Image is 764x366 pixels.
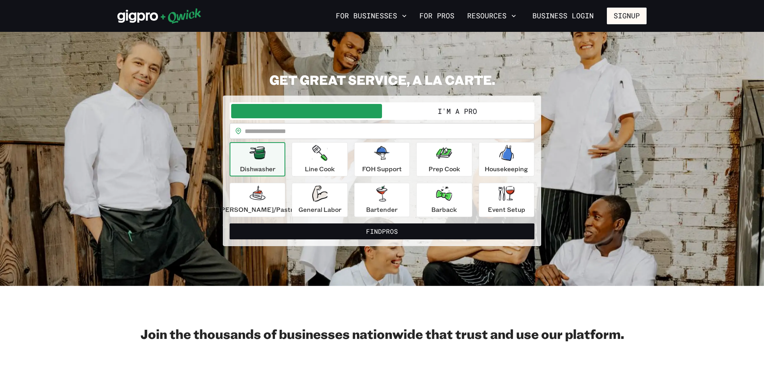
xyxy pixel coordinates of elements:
[431,205,457,214] p: Barback
[231,104,382,118] button: I'm a Business
[362,164,402,174] p: FOH Support
[607,8,647,24] button: Signup
[333,9,410,23] button: For Businesses
[416,183,472,217] button: Barback
[382,104,533,118] button: I'm a Pro
[416,142,472,176] button: Prep Cook
[240,164,275,174] p: Dishwasher
[298,205,341,214] p: General Labor
[230,142,285,176] button: Dishwasher
[354,183,410,217] button: Bartender
[429,164,460,174] p: Prep Cook
[354,142,410,176] button: FOH Support
[230,183,285,217] button: [PERSON_NAME]/Pastry
[366,205,398,214] p: Bartender
[485,164,528,174] p: Housekeeping
[479,183,534,217] button: Event Setup
[526,8,600,24] a: Business Login
[292,142,347,176] button: Line Cook
[223,72,541,88] h2: GET GREAT SERVICE, A LA CARTE.
[464,9,519,23] button: Resources
[117,326,647,342] h2: Join the thousands of businesses nationwide that trust and use our platform.
[218,205,296,214] p: [PERSON_NAME]/Pastry
[230,223,534,239] button: FindPros
[479,142,534,176] button: Housekeeping
[292,183,347,217] button: General Labor
[488,205,525,214] p: Event Setup
[305,164,335,174] p: Line Cook
[416,9,458,23] a: For Pros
